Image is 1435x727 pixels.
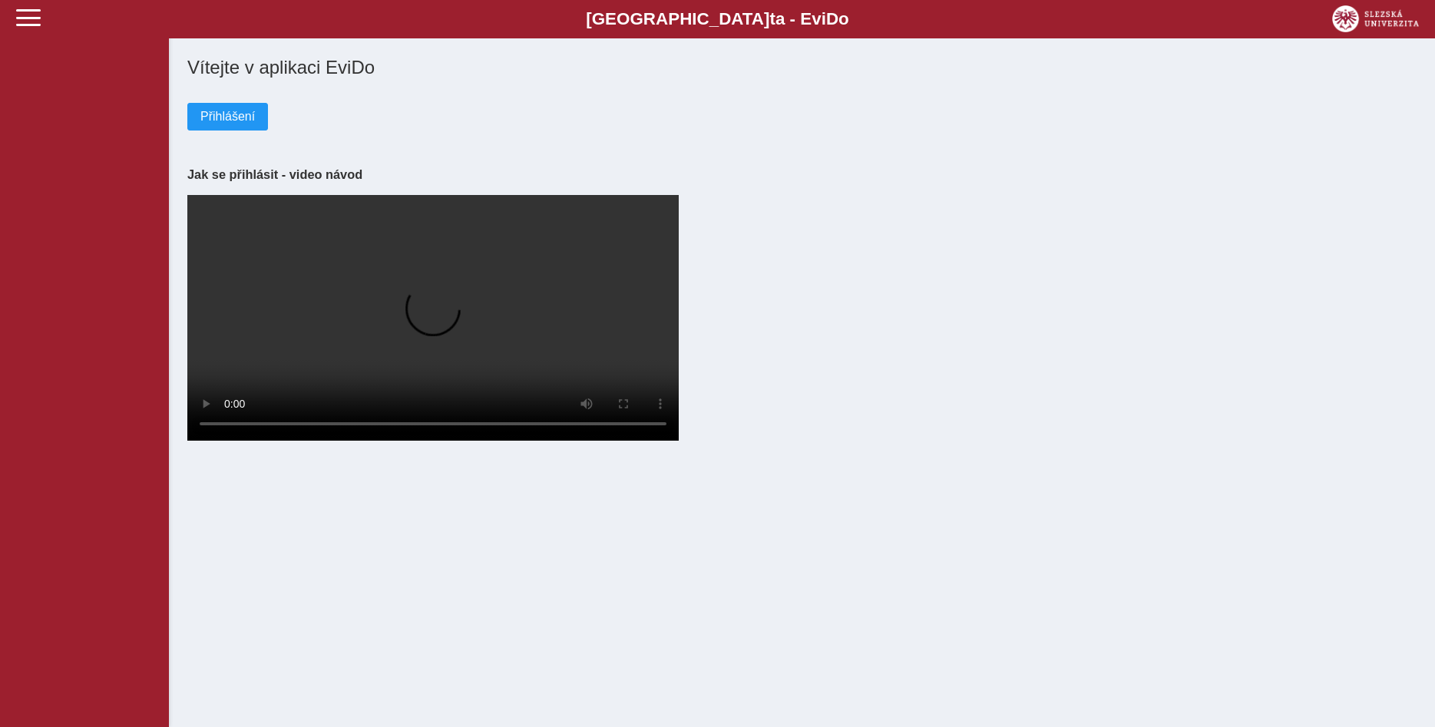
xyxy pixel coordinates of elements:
[187,195,679,441] video: Your browser does not support the video tag.
[187,167,1417,182] h3: Jak se přihlásit - video návod
[187,103,268,131] button: Přihlášení
[1332,5,1419,32] img: logo_web_su.png
[46,9,1389,29] b: [GEOGRAPHIC_DATA] a - Evi
[769,9,775,28] span: t
[826,9,838,28] span: D
[187,57,1417,78] h1: Vítejte v aplikaci EviDo
[200,110,255,124] span: Přihlášení
[838,9,849,28] span: o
